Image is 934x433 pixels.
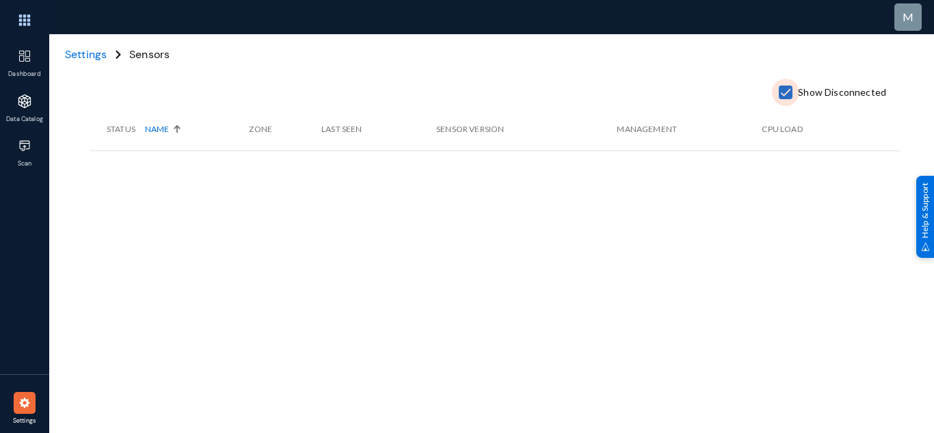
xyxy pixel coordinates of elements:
[145,123,169,135] span: Name
[3,417,47,426] span: Settings
[617,108,762,150] th: Management
[903,10,913,23] span: m
[3,159,47,169] span: Scan
[3,115,47,124] span: Data Catalog
[18,139,31,153] img: icon-workspace.svg
[129,47,170,63] span: Sensors
[4,5,45,35] img: app launcher
[798,82,886,103] span: Show Disconnected
[18,94,31,108] img: icon-applications.svg
[90,108,145,150] th: Status
[916,175,934,257] div: Help & Support
[436,108,617,150] th: Sensor Version
[249,108,321,150] th: Zone
[3,70,47,79] span: Dashboard
[762,108,859,150] th: CPU Load
[18,396,31,410] img: icon-settings.svg
[321,108,436,150] th: Last Seen
[49,14,155,21] span: Exterro
[65,47,107,62] span: Settings
[903,9,913,25] div: m
[921,242,930,251] img: help_support.svg
[145,123,242,135] div: Name
[18,49,31,63] img: icon-dashboard.svg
